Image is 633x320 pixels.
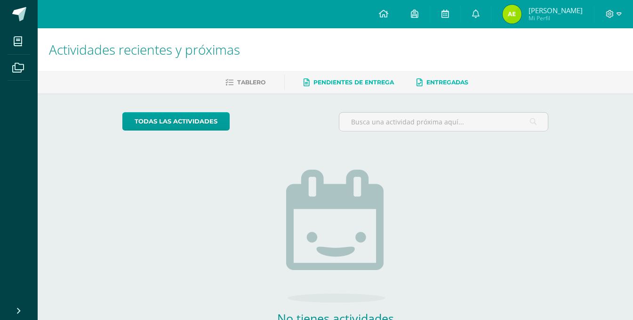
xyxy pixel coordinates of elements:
[237,79,265,86] span: Tablero
[286,170,385,303] img: no_activities.png
[304,75,394,90] a: Pendientes de entrega
[313,79,394,86] span: Pendientes de entrega
[426,79,468,86] span: Entregadas
[529,14,583,22] span: Mi Perfil
[417,75,468,90] a: Entregadas
[49,41,240,58] span: Actividades recientes y próximas
[503,5,521,24] img: a1f1fd6ee15b5b6f04d9be35a7d3af2a.png
[225,75,265,90] a: Tablero
[122,112,230,131] a: todas las Actividades
[339,113,548,131] input: Busca una actividad próxima aquí...
[529,6,583,15] span: [PERSON_NAME]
